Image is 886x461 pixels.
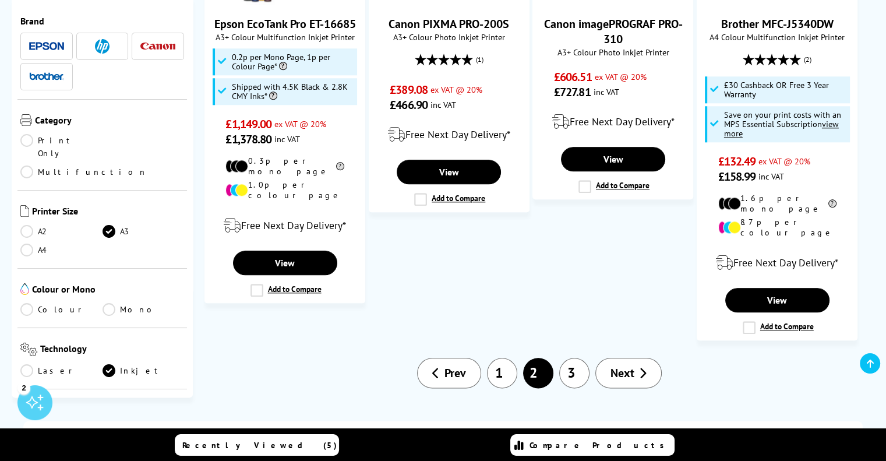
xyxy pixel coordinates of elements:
span: Shipped with 4.5K Black & 2.8K CMY Inks* [232,82,355,101]
span: ex VAT @ 20% [430,84,482,95]
span: £466.90 [390,97,428,112]
a: A2 [20,225,103,238]
span: £727.81 [554,85,591,100]
span: A3+ Colour Photo Inkjet Printer [375,31,523,43]
span: £389.08 [390,82,428,97]
a: Print Only [20,134,103,160]
div: modal_delivery [375,118,523,151]
u: view more [724,118,839,139]
div: modal_delivery [539,105,687,138]
a: Recently Viewed (5) [175,434,339,456]
img: Canon [140,43,175,50]
a: Brother [29,69,64,84]
span: Save on your print costs with an MPS Essential Subscription [724,109,841,139]
span: Prev [444,365,466,381]
span: inc VAT [430,99,456,110]
span: Recently Viewed (5) [182,440,337,451]
a: Inkjet [103,364,185,377]
a: Epson EcoTank Pro ET-16685 [214,16,356,31]
span: A3+ Colour Photo Inkjet Printer [539,47,687,58]
a: Colour [20,303,103,316]
span: inc VAT [758,171,784,182]
span: £606.51 [554,69,592,85]
span: £132.49 [718,154,756,169]
span: £30 Cashback OR Free 3 Year Warranty [724,80,847,99]
a: Canon [140,39,175,54]
li: 1.6p per mono page [718,193,836,214]
a: A4 [20,244,103,256]
label: Add to Compare [414,193,485,206]
span: (2) [804,48,811,71]
span: ex VAT @ 20% [595,71,647,82]
a: View [561,147,665,171]
a: 3 [559,358,590,388]
span: Next [610,365,634,381]
img: Category [20,114,32,126]
a: HP [85,39,120,54]
span: £158.99 [718,169,756,184]
img: Printer Size [20,205,29,217]
img: Technology [20,343,37,356]
a: Next [595,358,662,388]
a: A3 [103,225,185,238]
a: Prev [417,358,481,388]
a: View [233,251,337,275]
span: Category [35,114,184,128]
img: Colour or Mono [20,283,29,295]
a: View [397,160,501,184]
li: 0.3p per mono page [225,156,344,177]
span: £1,378.80 [225,132,271,147]
span: inc VAT [594,86,619,97]
a: Compare Products [510,434,675,456]
span: inc VAT [274,133,300,145]
img: Epson [29,42,64,51]
div: modal_delivery [211,209,359,242]
span: A4 Colour Multifunction Inkjet Printer [703,31,851,43]
img: HP [95,39,110,54]
a: Canon PIXMA PRO-200S [389,16,509,31]
a: Multifunction [20,166,147,178]
span: Technology [40,343,184,358]
label: Add to Compare [743,321,814,334]
span: ex VAT @ 20% [758,156,810,167]
a: Laser [20,364,103,377]
span: Brand [20,15,184,27]
div: modal_delivery [703,247,851,279]
a: Canon imagePROGRAF PRO-310 [543,16,682,47]
a: Brother MFC-J5340DW [721,16,834,31]
span: (1) [476,48,483,71]
span: 0.2p per Mono Page, 1p per Colour Page* [232,52,355,71]
li: 1.0p per colour page [225,180,344,200]
label: Add to Compare [578,180,650,193]
span: Printer Size [32,205,184,219]
a: 1 [487,358,517,388]
span: A3+ Colour Multifunction Inkjet Printer [211,31,359,43]
a: Epson [29,39,64,54]
img: Brother [29,72,64,80]
span: Colour or Mono [32,283,184,297]
span: Compare Products [530,440,670,451]
label: Add to Compare [250,284,322,297]
div: 2 [17,381,30,394]
li: 8.7p per colour page [718,217,836,238]
a: View [725,288,829,312]
a: Mono [103,303,185,316]
span: ex VAT @ 20% [274,118,326,129]
span: £1,149.00 [225,117,271,132]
